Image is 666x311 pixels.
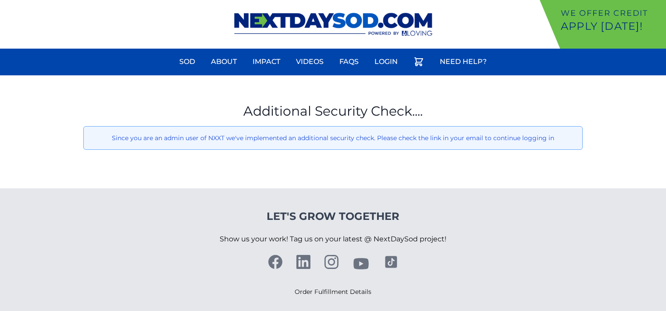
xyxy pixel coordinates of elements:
[369,51,403,72] a: Login
[561,19,662,33] p: Apply [DATE]!
[334,51,364,72] a: FAQs
[91,134,575,142] p: Since you are an admin user of NXXT we've implemented an additional security check. Please check ...
[220,209,446,223] h4: Let's Grow Together
[291,51,329,72] a: Videos
[220,223,446,255] p: Show us your work! Tag us on your latest @ NextDaySod project!
[83,103,583,119] h1: Additional Security Check....
[174,51,200,72] a: Sod
[435,51,492,72] a: Need Help?
[247,51,285,72] a: Impact
[561,7,662,19] p: We offer Credit
[206,51,242,72] a: About
[295,288,371,296] a: Order Fulfillment Details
